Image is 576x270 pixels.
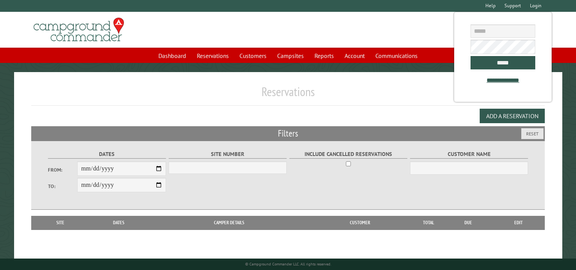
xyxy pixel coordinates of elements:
[31,15,126,45] img: Campground Commander
[235,48,271,63] a: Customers
[289,150,408,159] label: Include Cancelled Reservations
[493,216,545,230] th: Edit
[306,216,413,230] th: Customer
[310,48,338,63] a: Reports
[273,48,308,63] a: Campsites
[154,48,191,63] a: Dashboard
[245,262,331,267] small: © Campground Commander LLC. All rights reserved.
[480,109,545,123] button: Add a Reservation
[521,128,544,139] button: Reset
[31,126,545,141] h2: Filters
[169,150,287,159] label: Site Number
[31,84,545,105] h1: Reservations
[152,216,306,230] th: Camper Details
[48,183,78,190] label: To:
[86,216,152,230] th: Dates
[48,150,166,159] label: Dates
[410,150,528,159] label: Customer Name
[48,166,78,174] label: From:
[413,216,444,230] th: Total
[340,48,369,63] a: Account
[35,216,86,230] th: Site
[192,48,233,63] a: Reservations
[371,48,422,63] a: Communications
[444,216,493,230] th: Due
